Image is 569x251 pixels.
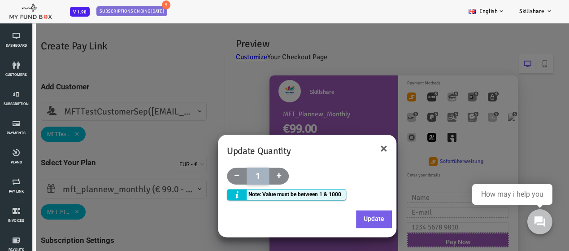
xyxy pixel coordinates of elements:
[357,120,365,133] button: ×
[70,8,90,15] a: V 1.98
[96,6,166,15] a: Subscriptions ending [DATE] 5
[96,6,167,16] span: Subscriptions ending [DATE]
[9,1,52,19] img: mfboff.png
[481,190,543,198] div: How may i help you
[520,202,560,242] iframe: Launcher button frame
[333,188,369,206] button: Update
[226,168,318,176] span: Note: Value must be between 1 & 1000
[519,8,544,15] span: Skillshare
[204,122,365,136] h6: Update Quantity
[70,7,90,17] span: V 1.98
[162,0,170,9] span: 5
